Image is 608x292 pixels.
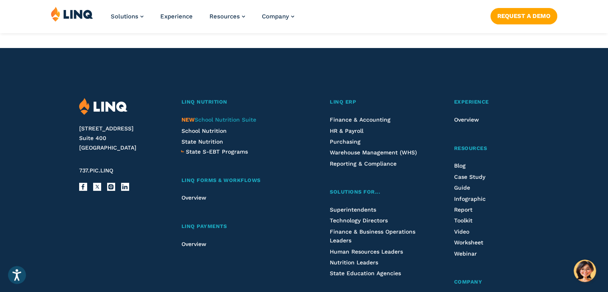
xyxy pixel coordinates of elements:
a: Solutions [111,13,144,20]
a: Resources [454,144,529,153]
a: LINQ ERP [330,98,421,106]
span: LINQ Forms & Workflows [181,177,260,183]
span: State S-EBT Programs [185,148,247,155]
a: LINQ Forms & Workflows [181,176,296,185]
a: Resources [209,13,245,20]
a: Company [262,13,294,20]
span: 737.PIC.LINQ [79,167,113,174]
a: School Nutrition [181,128,226,134]
a: State S-EBT Programs [185,147,247,156]
a: Webinar [454,250,476,257]
a: Toolkit [454,217,472,224]
a: HR & Payroll [330,128,363,134]
a: Reporting & Compliance [330,160,397,167]
span: Company [454,279,482,285]
address: [STREET_ADDRESS] Suite 400 [GEOGRAPHIC_DATA] [79,124,166,152]
nav: Primary Navigation [111,6,294,33]
a: Case Study [454,174,485,180]
span: LINQ ERP [330,99,356,105]
a: Blog [454,162,465,169]
a: Video [454,228,469,235]
span: Experience [454,99,488,105]
a: Human Resources Leaders [330,248,403,255]
span: Company [262,13,289,20]
a: Overview [181,241,206,247]
a: Report [454,206,472,213]
a: Overview [181,194,206,201]
a: Finance & Accounting [330,116,391,123]
a: Experience [160,13,193,20]
img: LINQ | K‑12 Software [79,98,128,115]
a: X [93,183,101,191]
a: Overview [454,116,478,123]
a: State Nutrition [181,138,223,145]
button: Hello, have a question? Let’s chat. [574,260,596,282]
img: LINQ | K‑12 Software [51,6,93,22]
a: Nutrition Leaders [330,259,378,266]
a: LinkedIn [121,183,129,191]
a: LINQ Payments [181,222,296,231]
a: Instagram [107,183,115,191]
a: Warehouse Management (WHS) [330,149,417,156]
a: Worksheet [454,239,483,246]
a: Experience [454,98,529,106]
a: NEWSchool Nutrition Suite [181,116,256,123]
span: LINQ Payments [181,223,227,229]
a: Finance & Business Operations Leaders [330,228,415,244]
span: NEW [181,116,194,123]
a: LINQ Nutrition [181,98,296,106]
a: Request a Demo [490,8,557,24]
span: LINQ Nutrition [181,99,227,105]
a: Guide [454,184,470,191]
a: Superintendents [330,206,376,213]
span: Resources [209,13,240,20]
nav: Button Navigation [490,6,557,24]
span: School Nutrition Suite [181,116,256,123]
a: Purchasing [330,138,361,145]
a: Technology Directors [330,217,388,224]
span: Resources [454,145,487,151]
a: Infographic [454,196,485,202]
a: State Education Agencies [330,270,401,276]
a: Company [454,278,529,286]
span: Solutions [111,13,138,20]
a: Facebook [79,183,87,191]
